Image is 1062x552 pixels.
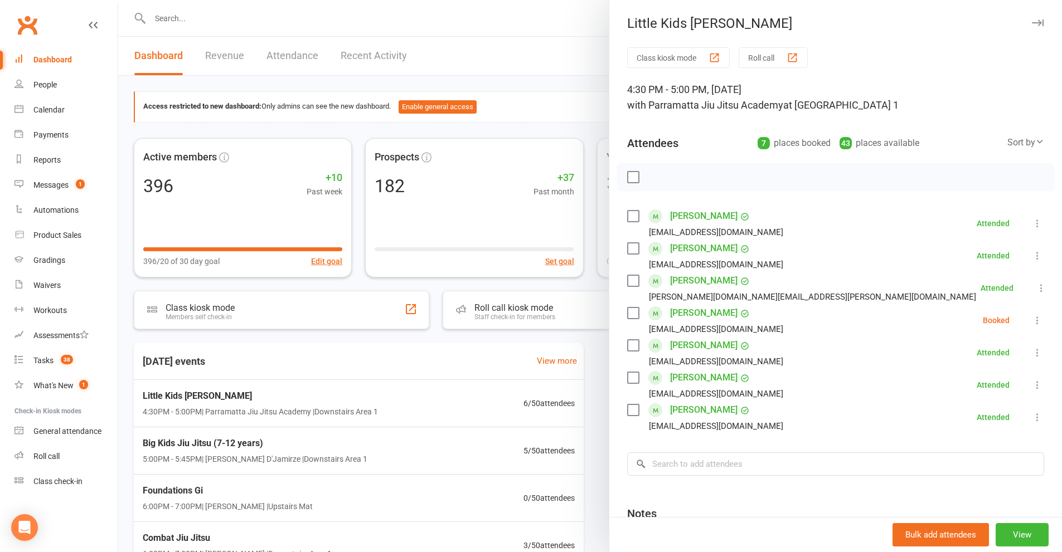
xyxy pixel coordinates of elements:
[33,105,65,114] div: Calendar
[649,419,783,433] div: [EMAIL_ADDRESS][DOMAIN_NAME]
[33,331,89,340] div: Assessments
[840,135,919,151] div: places available
[14,444,118,469] a: Roll call
[14,123,118,148] a: Payments
[14,223,118,248] a: Product Sales
[1007,135,1044,150] div: Sort by
[33,452,60,461] div: Roll call
[14,97,118,123] a: Calendar
[14,273,118,298] a: Waivers
[670,240,738,257] a: [PERSON_NAME]
[977,349,1010,356] div: Attended
[33,55,72,64] div: Dashboard
[670,272,738,290] a: [PERSON_NAME]
[977,413,1010,421] div: Attended
[670,369,738,387] a: [PERSON_NAME]
[649,387,783,401] div: [EMAIL_ADDRESS][DOMAIN_NAME]
[33,477,83,486] div: Class check-in
[33,306,67,315] div: Workouts
[14,148,118,173] a: Reports
[14,348,118,373] a: Tasks 38
[33,427,101,436] div: General attendance
[649,225,783,240] div: [EMAIL_ADDRESS][DOMAIN_NAME]
[14,47,118,72] a: Dashboard
[670,336,738,354] a: [PERSON_NAME]
[627,82,1044,113] div: 4:30 PM - 5:00 PM, [DATE]
[14,198,118,223] a: Automations
[783,99,899,111] span: at [GEOGRAPHIC_DATA] 1
[739,47,808,68] button: Roll call
[13,11,41,39] a: Clubworx
[649,257,783,272] div: [EMAIL_ADDRESS][DOMAIN_NAME]
[14,419,118,444] a: General attendance kiosk mode
[627,452,1044,476] input: Search to add attendees
[61,355,73,364] span: 38
[33,80,57,89] div: People
[33,130,69,139] div: Payments
[14,173,118,198] a: Messages 1
[33,381,74,390] div: What's New
[981,284,1013,292] div: Attended
[14,248,118,273] a: Gradings
[983,316,1010,324] div: Booked
[649,290,976,304] div: [PERSON_NAME][DOMAIN_NAME][EMAIL_ADDRESS][PERSON_NAME][DOMAIN_NAME]
[33,256,65,265] div: Gradings
[14,469,118,494] a: Class kiosk mode
[33,180,69,189] div: Messages
[33,155,61,164] div: Reports
[609,16,1062,31] div: Little Kids [PERSON_NAME]
[14,298,118,323] a: Workouts
[758,137,770,149] div: 7
[627,506,657,521] div: Notes
[977,381,1010,389] div: Attended
[14,72,118,97] a: People
[76,179,85,189] span: 1
[627,99,783,111] span: with Parramatta Jiu Jitsu Academy
[33,281,61,290] div: Waivers
[840,137,852,149] div: 43
[649,354,783,369] div: [EMAIL_ADDRESS][DOMAIN_NAME]
[758,135,831,151] div: places booked
[79,380,88,389] span: 1
[977,219,1010,227] div: Attended
[670,304,738,322] a: [PERSON_NAME]
[33,206,79,214] div: Automations
[893,523,989,546] button: Bulk add attendees
[627,135,678,151] div: Attendees
[14,373,118,398] a: What's New1
[977,252,1010,260] div: Attended
[627,47,730,68] button: Class kiosk mode
[996,523,1049,546] button: View
[14,323,118,348] a: Assessments
[670,401,738,419] a: [PERSON_NAME]
[649,322,783,336] div: [EMAIL_ADDRESS][DOMAIN_NAME]
[33,356,54,365] div: Tasks
[11,514,38,541] div: Open Intercom Messenger
[33,231,81,240] div: Product Sales
[670,207,738,225] a: [PERSON_NAME]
